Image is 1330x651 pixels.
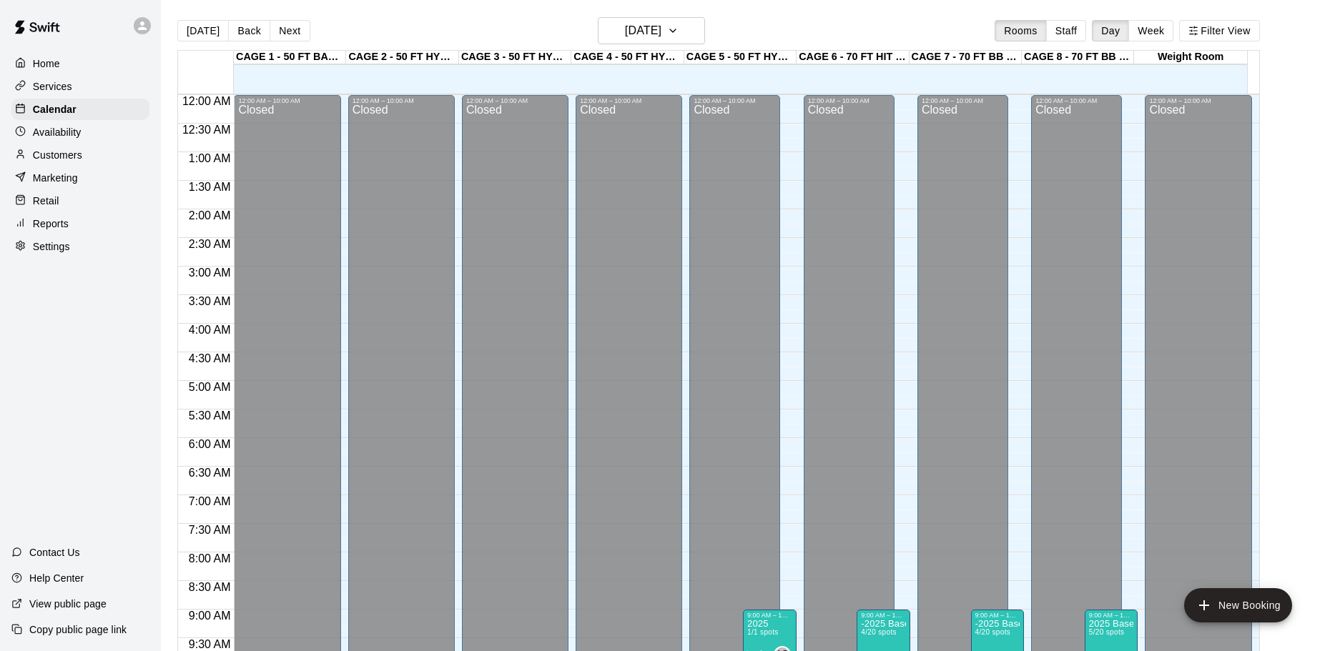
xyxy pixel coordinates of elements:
button: add [1184,588,1292,622]
button: Filter View [1179,20,1259,41]
p: Home [33,56,60,71]
a: Calendar [11,99,149,120]
span: 5:30 AM [185,409,235,422]
div: CAGE 8 - 70 FT BB (w/ pitching mound) [1022,51,1134,64]
div: 12:00 AM – 10:00 AM [353,97,450,104]
a: Customers [11,144,149,166]
div: Weight Room [1134,51,1246,64]
button: Week [1128,20,1173,41]
div: 12:00 AM – 10:00 AM [694,97,776,104]
p: Marketing [33,171,78,185]
div: CAGE 1 - 50 FT BASEBALL w/ Auto Feeder [234,51,346,64]
span: 4/20 spots filled [975,628,1010,636]
a: Retail [11,190,149,212]
span: 5:00 AM [185,381,235,393]
a: Reports [11,213,149,234]
span: 12:00 AM [179,95,235,107]
a: Availability [11,121,149,143]
span: 7:00 AM [185,495,235,507]
p: Retail [33,194,59,208]
p: Reports [33,217,69,231]
div: 12:00 AM – 10:00 AM [580,97,678,104]
span: 1/1 spots filled [747,628,779,636]
span: 4:00 AM [185,324,235,336]
div: 9:00 AM – 10:00 AM [747,612,792,619]
p: Contact Us [29,545,80,560]
h6: [DATE] [625,21,661,41]
a: Settings [11,236,149,257]
span: 1:30 AM [185,181,235,193]
span: 2:30 AM [185,238,235,250]
div: CAGE 4 - 50 FT HYBRID BB/SB [571,51,684,64]
button: Day [1092,20,1129,41]
p: Customers [33,148,82,162]
div: CAGE 5 - 50 FT HYBRID SB/BB [684,51,797,64]
button: Back [228,20,270,41]
p: Calendar [33,102,77,116]
p: Help Center [29,571,84,585]
a: Home [11,53,149,74]
span: 6:00 AM [185,438,235,450]
p: Availability [33,125,82,139]
div: 9:00 AM – 12:00 PM [1089,612,1134,619]
span: 2:00 AM [185,209,235,222]
div: CAGE 3 - 50 FT HYBRID BB/SB [459,51,571,64]
span: 4/20 spots filled [861,628,896,636]
div: 9:00 AM – 12:00 PM [861,612,906,619]
span: 9:30 AM [185,638,235,650]
p: View public page [29,597,107,611]
a: Marketing [11,167,149,189]
div: 12:00 AM – 10:00 AM [922,97,1004,104]
div: 12:00 AM – 10:00 AM [1149,97,1247,104]
span: 9:00 AM [185,610,235,622]
a: Services [11,76,149,97]
div: CAGE 2 - 50 FT HYBRID BB/SB [346,51,458,64]
div: 12:00 AM – 10:00 AM [1035,97,1118,104]
span: 7:30 AM [185,524,235,536]
button: Staff [1046,20,1087,41]
button: [DATE] [177,20,229,41]
div: CAGE 6 - 70 FT HIT TRAX [797,51,909,64]
div: CAGE 7 - 70 FT BB (w/ pitching mound) [910,51,1022,64]
div: 12:00 AM – 10:00 AM [808,97,890,104]
span: 3:30 AM [185,295,235,307]
span: 8:30 AM [185,581,235,593]
span: 6:30 AM [185,467,235,479]
p: Services [33,79,72,94]
span: 8:00 AM [185,552,235,565]
div: 9:00 AM – 12:00 PM [975,612,1020,619]
button: Next [270,20,310,41]
span: 3:00 AM [185,267,235,279]
div: 12:00 AM – 10:00 AM [238,97,336,104]
p: Copy public page link [29,622,127,637]
div: 12:00 AM – 10:00 AM [466,97,564,104]
span: 1:00 AM [185,152,235,164]
button: [DATE] [598,17,705,44]
span: 12:30 AM [179,124,235,136]
span: 4:30 AM [185,352,235,364]
button: Rooms [995,20,1046,41]
p: Settings [33,239,70,254]
span: 5/20 spots filled [1089,628,1124,636]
